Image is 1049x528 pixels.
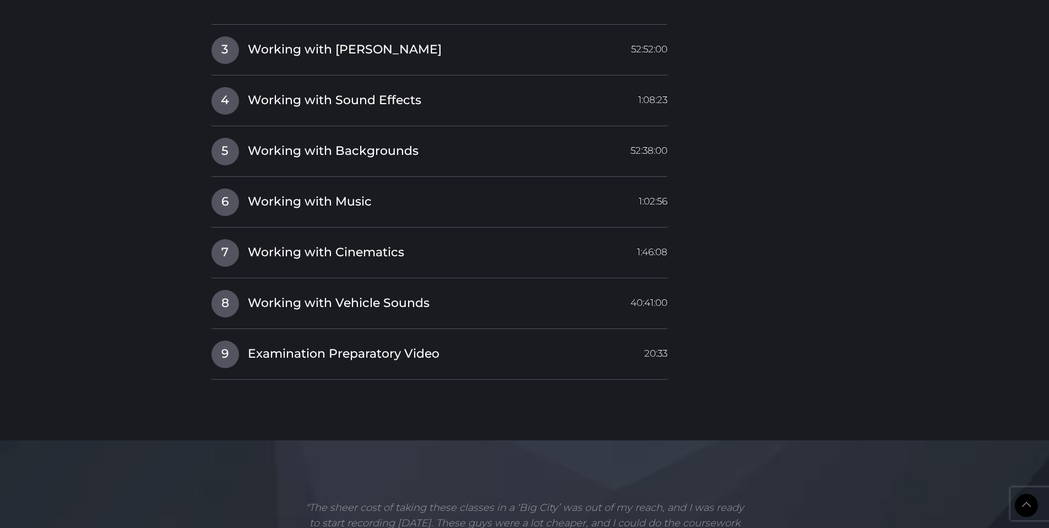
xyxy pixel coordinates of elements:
span: 6 [211,188,239,216]
span: 52:38:00 [631,138,667,158]
span: Working with [PERSON_NAME] [248,41,442,58]
span: Working with Backgrounds [248,143,418,160]
span: 1:08:23 [638,87,667,107]
span: Examination Preparatory Video [248,346,439,363]
a: 5Working with Backgrounds52:38:00 [211,137,668,160]
a: 7Working with Cinematics1:46:08 [211,239,668,262]
span: 4 [211,87,239,115]
span: Working with Vehicle Sounds [248,295,430,312]
a: Back to Top [1015,494,1038,517]
a: 4Working with Sound Effects1:08:23 [211,87,668,110]
a: 8Working with Vehicle Sounds40:41:00 [211,289,668,313]
span: 40:41:00 [631,290,667,310]
span: Working with Sound Effects [248,92,421,109]
span: 8 [211,290,239,317]
span: 9 [211,341,239,368]
a: 3Working with [PERSON_NAME]52:52:00 [211,36,668,59]
span: 20:33 [644,341,667,360]
span: 1:46:08 [637,239,667,259]
span: 3 [211,36,239,64]
span: 1:02:56 [639,188,667,208]
span: 7 [211,239,239,267]
a: 9Examination Preparatory Video20:33 [211,340,668,363]
span: Working with Cinematics [248,244,404,261]
span: 5 [211,138,239,165]
a: 6Working with Music1:02:56 [211,188,668,211]
span: Working with Music [248,193,372,211]
span: 52:52:00 [631,36,667,56]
